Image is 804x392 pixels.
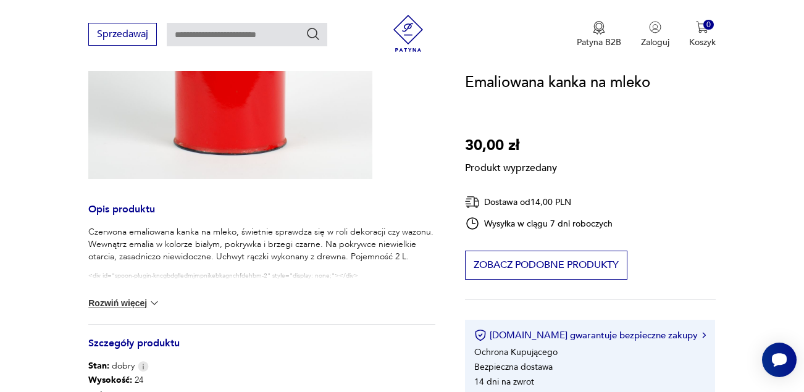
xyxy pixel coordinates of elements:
[689,21,716,48] button: 0Koszyk
[88,340,435,360] h3: Szczegóły produktu
[465,194,480,210] img: Ikona dostawy
[649,21,661,33] img: Ikonka użytkownika
[474,329,706,341] button: [DOMAIN_NAME] gwarantuje bezpieczne zakupy
[465,194,613,210] div: Dostawa od 14,00 PLN
[88,226,435,280] div: <div id="spoon-plugin-kncgbdglledmjmpnikebkagnchfdehbm-2" style="display: none;"></div>
[390,15,427,52] img: Patyna - sklep z meblami i dekoracjami vintage
[689,36,716,48] p: Koszyk
[762,343,797,377] iframe: Smartsupp widget button
[577,21,621,48] button: Patyna B2B
[465,134,557,157] p: 30,00 zł
[465,216,613,231] div: Wysyłka w ciągu 7 dni roboczych
[593,21,605,35] img: Ikona medalu
[474,346,558,358] li: Ochrona Kupującego
[88,374,132,386] b: Wysokość :
[88,372,287,388] p: 24
[702,332,706,338] img: Ikona strzałki w prawo
[465,251,627,280] button: Zobacz podobne produkty
[138,361,149,372] img: Info icon
[577,36,621,48] p: Patyna B2B
[148,297,161,309] img: chevron down
[88,360,109,372] b: Stan:
[88,360,135,372] span: dobry
[306,27,320,41] button: Szukaj
[641,21,669,48] button: Zaloguj
[88,226,435,263] p: Czerwona emaliowana kanka na mleko, świetnie sprawdza się w roli dekoracji czy wazonu. Wewnątrz e...
[474,329,487,341] img: Ikona certyfikatu
[88,297,160,309] button: Rozwiń więcej
[88,31,157,40] a: Sprzedawaj
[577,21,621,48] a: Ikona medaluPatyna B2B
[88,206,435,226] h3: Opis produktu
[696,21,708,33] img: Ikona koszyka
[465,71,650,94] h1: Emaliowana kanka na mleko
[465,157,557,175] p: Produkt wyprzedany
[474,361,553,373] li: Bezpieczna dostawa
[703,20,714,30] div: 0
[641,36,669,48] p: Zaloguj
[474,376,534,388] li: 14 dni na zwrot
[88,23,157,46] button: Sprzedawaj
